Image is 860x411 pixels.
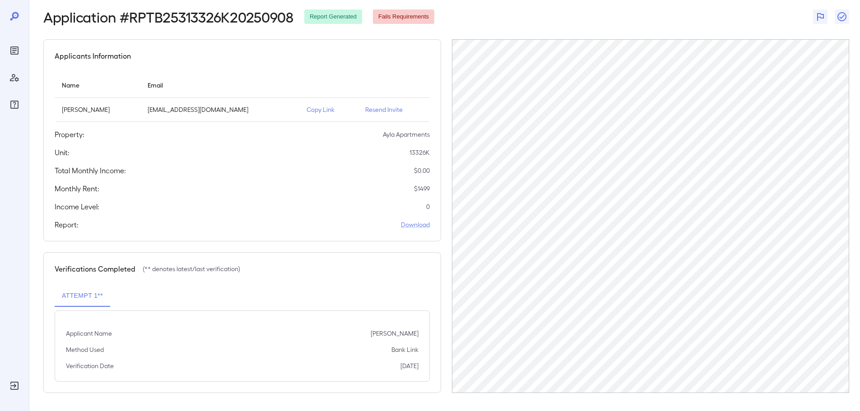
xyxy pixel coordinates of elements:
[391,345,418,354] p: Bank Link
[414,184,430,193] p: $ 1499
[414,166,430,175] p: $ 0.00
[383,130,430,139] p: Ayla Apartments
[835,9,849,24] button: Close Report
[55,72,430,122] table: simple table
[66,329,112,338] p: Applicant Name
[55,263,135,274] h5: Verifications Completed
[55,147,70,158] h5: Unit:
[7,70,22,85] div: Manage Users
[66,345,104,354] p: Method Used
[148,105,292,114] p: [EMAIL_ADDRESS][DOMAIN_NAME]
[401,220,430,229] a: Download
[7,97,22,112] div: FAQ
[365,105,423,114] p: Resend Invite
[7,43,22,58] div: Reports
[55,183,99,194] h5: Monthly Rent:
[55,72,140,98] th: Name
[140,72,299,98] th: Email
[409,148,430,157] p: 13326K
[400,361,418,370] p: [DATE]
[66,361,114,370] p: Verification Date
[43,9,293,25] h2: Application # RPTB25313326K20250908
[813,9,827,24] button: Flag Report
[55,219,79,230] h5: Report:
[307,105,351,114] p: Copy Link
[426,202,430,211] p: 0
[55,285,110,307] button: Attempt 1**
[7,379,22,393] div: Log Out
[304,13,362,21] span: Report Generated
[143,264,240,273] p: (** denotes latest/last verification)
[371,329,418,338] p: [PERSON_NAME]
[55,165,126,176] h5: Total Monthly Income:
[55,51,131,61] h5: Applicants Information
[55,129,84,140] h5: Property:
[55,201,99,212] h5: Income Level:
[373,13,434,21] span: Fails Requirements
[62,105,133,114] p: [PERSON_NAME]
